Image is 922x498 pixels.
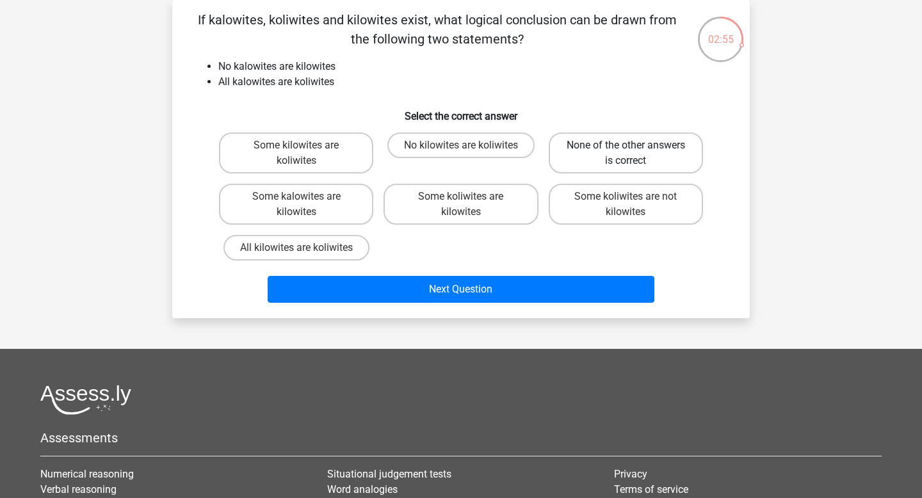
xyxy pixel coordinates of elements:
img: Assessly logo [40,385,131,415]
h6: Select the correct answer [193,100,729,122]
label: Some koliwites are kilowites [384,184,538,225]
a: Verbal reasoning [40,483,117,495]
label: Some kilowites are koliwites [219,133,373,173]
a: Word analogies [327,483,398,495]
label: Some koliwites are not kilowites [549,184,703,225]
a: Situational judgement tests [327,468,451,480]
li: All kalowites are koliwites [218,74,729,90]
li: No kalowites are kilowites [218,59,729,74]
label: Some kalowites are kilowites [219,184,373,225]
a: Privacy [614,468,647,480]
a: Terms of service [614,483,688,495]
p: If kalowites, koliwites and kilowites exist, what logical conclusion can be drawn from the follow... [193,10,681,49]
label: All kilowites are koliwites [223,235,369,261]
label: None of the other answers is correct [549,133,703,173]
label: No kilowites are koliwites [387,133,535,158]
div: 02:55 [697,15,745,47]
button: Next Question [268,276,655,303]
h5: Assessments [40,430,882,446]
a: Numerical reasoning [40,468,134,480]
